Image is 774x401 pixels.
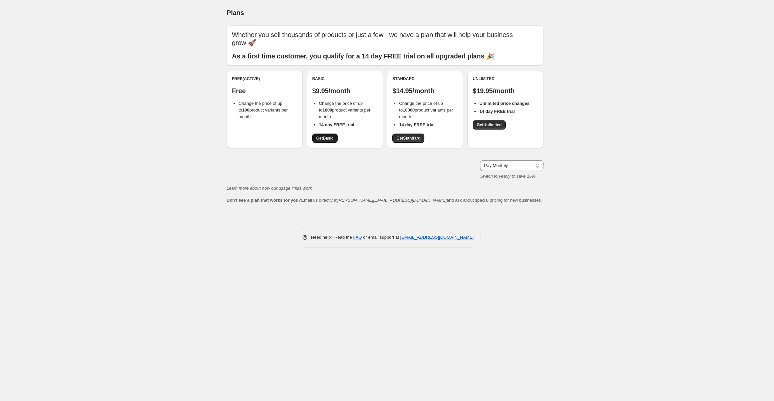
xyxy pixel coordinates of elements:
a: GetUnlimited [473,120,506,130]
p: $9.95/month [312,87,378,95]
div: Standard [392,76,458,81]
span: or email support at [362,235,400,240]
p: $19.95/month [473,87,538,95]
b: 10000 [403,108,415,113]
p: $14.95/month [392,87,458,95]
b: 1000 [323,108,332,113]
div: Free (Active) [232,76,297,81]
span: Plans [227,9,244,16]
span: Get Standard [396,136,420,141]
div: Unlimited [473,76,538,81]
b: As a first time customer, you qualify for a 14 day FREE trial on all upgraded plans 🎉 [232,52,494,60]
p: Whether you sell thousands of products or just a few - we have a plan that will help your busines... [232,31,538,47]
a: GetStandard [392,134,424,143]
span: Get Basic [316,136,334,141]
b: 100 [242,108,250,113]
b: 14 day FREE trial [399,122,434,127]
span: Change the price of up to product variants per month [399,101,453,119]
b: Don't see a plan that works for you? [227,198,301,203]
span: Get Unlimited [477,122,502,128]
span: Need help? Read the [311,235,353,240]
div: Basic [312,76,378,81]
span: Email us directly at and ask about special pricing for new businesses [227,198,541,203]
a: Learn more about how our usage limits work [227,186,312,191]
span: Change the price of up to product variants per month [239,101,288,119]
b: 14 day FREE trial [479,109,515,114]
i: Switch to yearly to save 16% [480,174,535,179]
a: GetBasic [312,134,338,143]
a: [PERSON_NAME][EMAIL_ADDRESS][DOMAIN_NAME] [338,198,447,203]
span: Change the price of up to product variants per month [319,101,371,119]
b: 14 day FREE trial [319,122,354,127]
a: FAQ [353,235,362,240]
b: Unlimited price changes [479,101,529,106]
p: Free [232,87,297,95]
a: [EMAIL_ADDRESS][DOMAIN_NAME] [400,235,474,240]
